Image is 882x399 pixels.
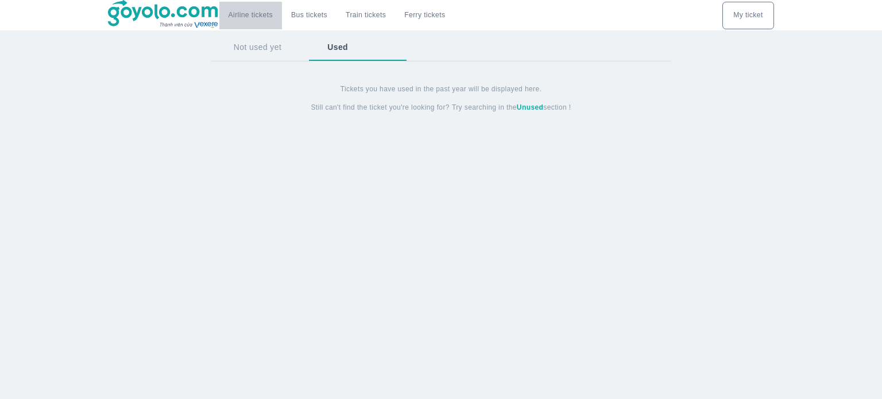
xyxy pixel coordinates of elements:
font: Airline tickets [229,11,273,19]
font: Bus tickets [291,11,327,19]
font: Used [327,42,348,52]
font: Try searching in the [452,103,517,111]
font: Train tickets [346,11,386,19]
font: section ! [543,103,571,111]
font: Tickets you have used in the past year will be displayed here. [341,85,542,93]
div: basic tabs example [211,32,671,62]
font: Not used yet [234,42,281,52]
div: choose transportation mode [219,2,455,29]
font: My ticket [733,11,763,19]
div: choose transportation mode [722,2,774,29]
font: Ferry tickets [404,11,445,19]
font: Still can't find the ticket you're looking for? [311,103,450,111]
font: Unused [517,103,543,111]
a: Airline tickets [229,11,273,20]
a: Bus tickets [291,11,327,20]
